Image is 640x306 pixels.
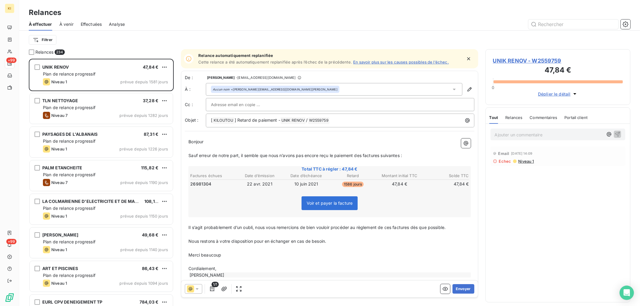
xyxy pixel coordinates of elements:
[213,87,230,91] em: Aucun nom
[42,64,69,70] span: UNIK RENOV
[143,64,158,70] span: 47,84 €
[185,117,198,123] span: Objet :
[120,214,168,218] span: prévue depuis 1150 jours
[6,239,17,244] span: +99
[29,21,52,27] span: À effectuer
[213,117,234,124] span: KILOUTOU
[237,173,283,179] th: Date d’émission
[42,299,102,305] span: EURL CPV DENEIGEMENT TP
[120,79,168,84] span: prévue depuis 1581 jours
[29,59,174,306] div: grid
[42,266,78,271] span: ART ET PISCINES
[51,147,67,151] span: Niveau 1
[536,91,580,97] button: Déplier le détail
[237,181,283,187] td: 22 avr. 2021
[140,299,158,305] span: 784,03 €
[43,239,95,244] span: Plan de relance progressif
[211,117,212,123] span: [
[109,21,125,27] span: Analyse
[377,181,422,187] td: 47,84 €
[51,281,67,286] span: Niveau 1
[235,117,280,123] span: ] Retard de paiement -
[190,181,211,187] span: 26981304
[353,60,449,64] a: En savoir plus sur les causes possibles de l’échec.
[538,91,571,97] span: Déplier le détail
[377,173,422,179] th: Montant initial TTC
[213,87,338,91] div: <[PERSON_NAME][EMAIL_ADDRESS][DOMAIN_NAME][PERSON_NAME]
[236,76,296,79] span: - [EMAIL_ADDRESS][DOMAIN_NAME]
[498,151,509,156] span: Email
[185,102,206,108] label: Cc :
[120,247,168,252] span: prévue depuis 1140 jours
[42,232,78,237] span: [PERSON_NAME]
[620,286,634,300] div: Open Intercom Messenger
[51,79,67,84] span: Niveau 1
[198,60,352,64] span: Cette relance a été automatiquement replanifiée après l’échec de la précédente.
[119,281,168,286] span: prévue depuis 1094 jours
[59,21,74,27] span: À venir
[119,113,168,118] span: prévue depuis 1282 jours
[307,201,353,206] span: Voir et payer la facture
[43,206,95,211] span: Plan de relance progressif
[207,76,235,79] span: [PERSON_NAME]
[493,65,623,77] h3: 47,84 €
[283,181,329,187] td: 10 juin 2021
[281,117,306,124] span: UNIK RENOV
[493,57,623,65] span: UNIK RENOV - W2559759
[55,49,65,55] span: 234
[29,7,61,18] h3: Relances
[43,172,95,177] span: Plan de relance progressif
[185,75,206,81] span: De :
[188,139,203,144] span: Bonjour
[185,86,206,92] label: À :
[143,98,158,103] span: 37,28 €
[43,71,95,76] span: Plan de relance progressif
[144,132,158,137] span: 87,31 €
[51,180,68,185] span: Niveau 7
[423,181,469,187] td: 47,84 €
[505,115,522,120] span: Relances
[42,132,98,137] span: PAYSAGES DE L'ALBANAIS
[492,85,494,90] span: 0
[120,180,168,185] span: prévue depuis 1190 jours
[564,115,587,120] span: Portail client
[511,152,533,155] span: [DATE] 14:09
[141,165,158,170] span: 115,82 €
[283,173,329,179] th: Date d’échéance
[212,282,219,287] span: 1/1
[29,35,56,45] button: Filtrer
[142,266,158,271] span: 86,43 €
[528,19,618,29] input: Rechercher
[489,115,498,120] span: Tout
[5,4,14,13] div: KI
[42,199,161,204] span: LA COLMARIENNE D'ELECTRICITE ET DE MAINTENANCE
[5,293,14,302] img: Logo LeanPay
[518,159,534,164] span: Niveau 1
[188,153,402,158] span: Sauf erreur de notre part, il semble que nous n’avons pas encore reçu le paiement des factures su...
[211,100,275,109] input: Adresse email en copie ...
[142,232,158,237] span: 49,68 €
[190,173,236,179] th: Factures échues
[423,173,469,179] th: Solde TTC
[330,173,376,179] th: Retard
[308,117,329,124] span: W2559759
[42,165,82,170] span: PALM ETANCHEITE
[188,266,216,271] span: Cordialement,
[43,138,95,144] span: Plan de relance progressif
[306,117,308,123] span: /
[43,105,95,110] span: Plan de relance progressif
[51,214,67,218] span: Niveau 1
[189,166,470,172] span: Total TTC à régler : 47,84 €
[51,113,68,118] span: Niveau 7
[499,159,511,164] span: Echec
[35,49,53,55] span: Relances
[342,182,364,187] span: 1586 jours
[188,252,221,257] span: Merci beaucoup
[6,58,17,63] span: +99
[188,225,446,230] span: Il s’agit probablement d’un oubli, nous vous remercions de bien vouloir procéder au règlement de ...
[51,247,67,252] span: Niveau 1
[198,53,449,58] span: Relance automatiquement replanifiée
[452,284,474,294] button: Envoyer
[43,273,95,278] span: Plan de relance progressif
[188,239,326,244] span: Nous restons à votre disposition pour en échanger en cas de besoin.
